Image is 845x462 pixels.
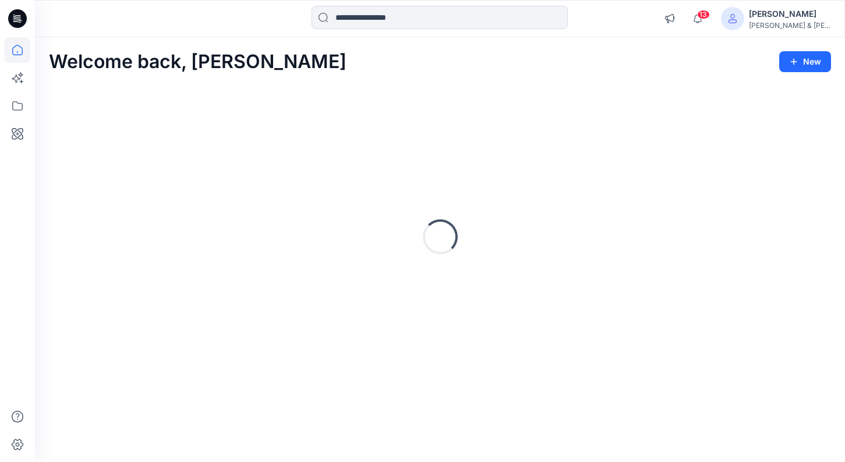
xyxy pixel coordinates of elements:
[779,51,831,72] button: New
[749,21,830,30] div: [PERSON_NAME] & [PERSON_NAME]
[728,14,737,23] svg: avatar
[49,51,347,73] h2: Welcome back, [PERSON_NAME]
[697,10,710,19] span: 13
[749,7,830,21] div: [PERSON_NAME]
